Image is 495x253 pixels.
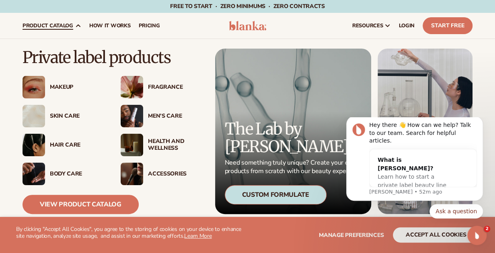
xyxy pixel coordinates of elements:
[50,113,105,120] div: Skin Care
[23,105,45,127] img: Cream moisturizer swatch.
[319,227,384,243] button: Manage preferences
[121,163,203,185] a: Female with makeup brush. Accessories
[23,22,73,29] span: product catalog
[148,171,203,178] div: Accessories
[348,13,395,39] a: resources
[395,13,419,39] a: LOGIN
[95,87,149,101] button: Quick reply: Ask a question
[35,71,143,78] p: Message from Lee, sent 52m ago
[23,134,45,156] img: Female hair pulled back with clips.
[12,87,149,101] div: Quick reply options
[215,49,371,214] a: Microscopic product formula. The Lab by [PERSON_NAME] Need something truly unique? Create your ow...
[50,171,105,178] div: Body Care
[484,226,490,232] span: 2
[35,4,143,70] div: Message content
[43,56,112,80] span: Learn how to start a private label beauty line with [PERSON_NAME]
[121,134,143,156] img: Candles and incense on table.
[184,232,212,240] a: Learn More
[393,227,479,243] button: accept all cookies
[121,134,203,156] a: Candles and incense on table. Health And Wellness
[229,21,267,31] img: logo
[225,185,327,204] div: Custom Formulate
[50,142,105,149] div: Hair Care
[148,138,203,152] div: Health And Wellness
[85,13,135,39] a: How It Works
[23,105,105,127] a: Cream moisturizer swatch. Skin Care
[23,76,45,98] img: Female with glitter eye makeup.
[319,231,384,239] span: Manage preferences
[23,163,45,185] img: Male hand applying moisturizer.
[23,195,139,214] a: View Product Catalog
[16,226,248,240] p: By clicking "Accept All Cookies", you agree to the storing of cookies on your device to enhance s...
[352,22,383,29] span: resources
[134,13,164,39] a: pricing
[378,49,472,214] img: Female in lab with equipment.
[138,22,160,29] span: pricing
[121,105,143,127] img: Male holding moisturizer bottle.
[18,6,31,19] img: Profile image for Lee
[23,163,105,185] a: Male hand applying moisturizer. Body Care
[89,22,131,29] span: How It Works
[334,117,495,223] iframe: Intercom notifications message
[35,32,126,87] div: What is [PERSON_NAME]?Learn how to start a private label beauty line with [PERSON_NAME]
[399,22,415,29] span: LOGIN
[467,226,487,245] iframe: Intercom live chat
[170,2,325,10] span: Free to start · ZERO minimums · ZERO contracts
[18,13,85,39] a: product catalog
[225,120,360,155] p: The Lab by [PERSON_NAME]
[148,84,203,91] div: Fragrance
[423,17,472,34] a: Start Free
[225,159,360,175] p: Need something truly unique? Create your own products from scratch with our beauty experts.
[50,84,105,91] div: Makeup
[23,49,203,66] p: Private label products
[43,39,118,55] div: What is [PERSON_NAME]?
[148,113,203,120] div: Men’s Care
[121,76,143,98] img: Pink blooming flower.
[35,4,143,28] div: Hey there 👋 How can we help? Talk to our team. Search for helpful articles.
[121,163,143,185] img: Female with makeup brush.
[23,76,105,98] a: Female with glitter eye makeup. Makeup
[23,134,105,156] a: Female hair pulled back with clips. Hair Care
[121,105,203,127] a: Male holding moisturizer bottle. Men’s Care
[121,76,203,98] a: Pink blooming flower. Fragrance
